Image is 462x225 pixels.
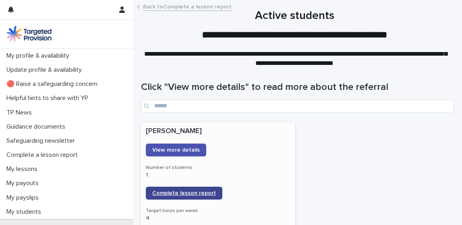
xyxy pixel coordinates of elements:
h1: Click "View more details" to read more about the referral [141,81,454,93]
h1: Active students [141,9,448,23]
p: My payouts [3,179,45,187]
h3: Number of students [146,165,290,171]
p: My lessons [3,165,44,173]
p: Complete a lesson report [3,151,84,159]
input: Search [141,100,454,112]
p: Safeguarding newsletter [3,137,81,145]
p: Guidance documents [3,123,72,131]
p: TP News [3,109,38,117]
p: Update profile & availability [3,66,88,74]
p: 4 [146,215,290,222]
a: Back toComplete a lesson report [143,2,232,11]
span: View more details [152,147,200,153]
p: 1 [146,172,290,179]
p: 🔴 Raise a safeguarding concern [3,80,104,88]
img: M5nRWzHhSzIhMunXDL62 [6,26,52,42]
a: View more details [146,144,206,156]
p: My students [3,208,48,216]
a: Complete lesson report [146,187,222,200]
span: Complete lesson report [152,190,216,196]
p: My payslips [3,194,45,202]
p: My profile & availability [3,52,76,60]
h3: Target hours per week [146,208,290,214]
p: [PERSON_NAME] [146,127,290,136]
p: Helpful hints to share with YP [3,94,95,102]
